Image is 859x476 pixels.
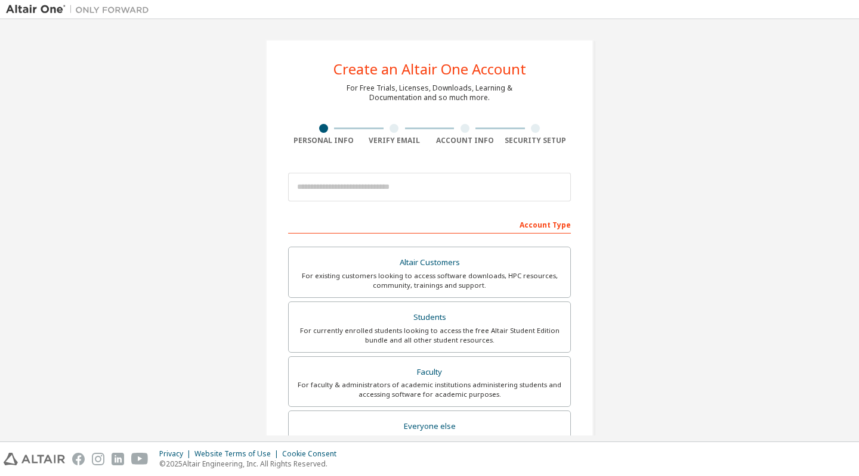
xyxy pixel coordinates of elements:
div: For existing customers looking to access software downloads, HPC resources, community, trainings ... [296,271,563,290]
img: Altair One [6,4,155,15]
img: youtube.svg [131,453,149,465]
div: Verify Email [359,136,430,145]
img: facebook.svg [72,453,85,465]
div: Faculty [296,364,563,381]
div: Everyone else [296,418,563,435]
div: Security Setup [500,136,571,145]
div: Create an Altair One Account [333,62,526,76]
div: Privacy [159,449,194,459]
img: linkedin.svg [112,453,124,465]
img: altair_logo.svg [4,453,65,465]
p: © 2025 Altair Engineering, Inc. All Rights Reserved. [159,459,344,469]
div: Account Info [429,136,500,145]
div: For faculty & administrators of academic institutions administering students and accessing softwa... [296,380,563,399]
div: For individuals, businesses and everyone else looking to try Altair software and explore our prod... [296,435,563,454]
div: For Free Trials, Licenses, Downloads, Learning & Documentation and so much more. [347,83,512,102]
div: Students [296,309,563,326]
div: Cookie Consent [282,449,344,459]
div: Website Terms of Use [194,449,282,459]
div: Account Type [288,214,571,234]
img: instagram.svg [92,453,104,465]
div: Personal Info [288,136,359,145]
div: Altair Customers [296,254,563,271]
div: For currently enrolled students looking to access the free Altair Student Edition bundle and all ... [296,326,563,345]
